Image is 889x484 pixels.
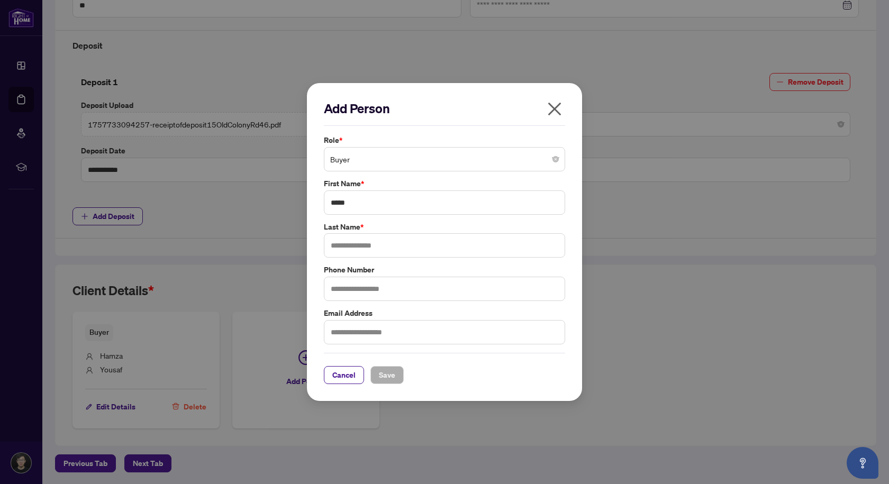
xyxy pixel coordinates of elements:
span: Cancel [332,367,356,383]
label: Last Name [324,221,565,233]
h2: Add Person [324,100,565,117]
span: Buyer [330,149,559,169]
label: Phone Number [324,264,565,276]
button: Save [370,366,404,384]
label: First Name [324,178,565,189]
label: Role [324,134,565,146]
button: Open asap [847,447,878,479]
button: Cancel [324,366,364,384]
label: Email Address [324,307,565,319]
span: close [546,101,563,117]
span: close-circle [552,156,559,162]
